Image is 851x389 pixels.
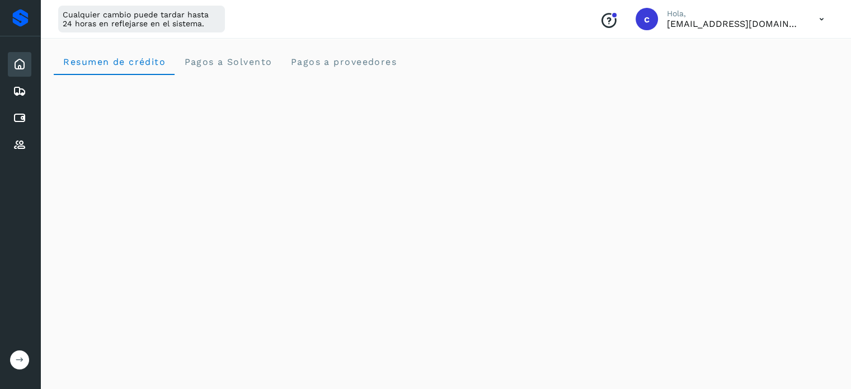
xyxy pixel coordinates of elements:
[58,6,225,32] div: Cualquier cambio puede tardar hasta 24 horas en reflejarse en el sistema.
[8,79,31,104] div: Embarques
[667,9,801,18] p: Hola,
[184,57,272,67] span: Pagos a Solvento
[667,18,801,29] p: cxp1@53cargo.com
[8,52,31,77] div: Inicio
[8,106,31,130] div: Cuentas por pagar
[8,133,31,157] div: Proveedores
[290,57,397,67] span: Pagos a proveedores
[63,57,166,67] span: Resumen de crédito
